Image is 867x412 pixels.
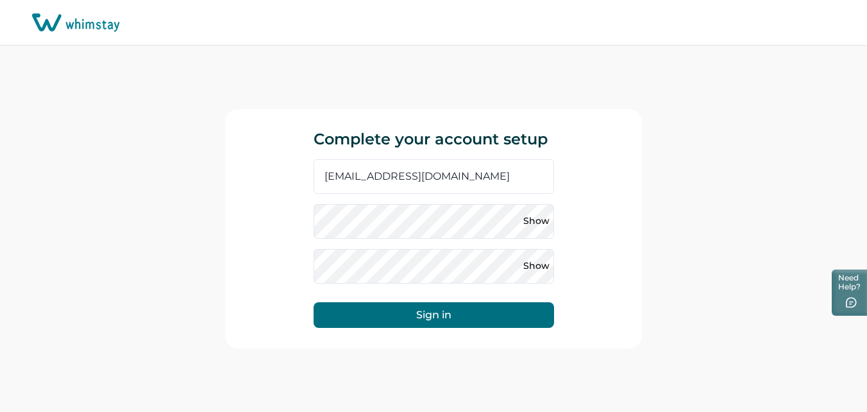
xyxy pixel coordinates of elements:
[314,159,554,194] input: mayuri.ghawate@whimstay.com
[314,302,554,328] button: Sign in
[526,211,547,232] button: Show
[314,109,554,148] p: Complete your account setup
[526,256,547,277] button: Show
